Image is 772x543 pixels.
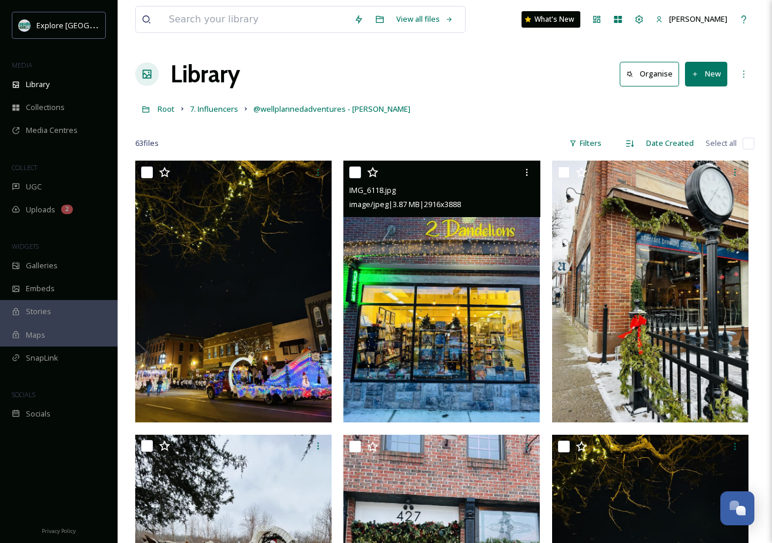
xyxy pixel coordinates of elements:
span: Privacy Policy [42,527,76,535]
img: 67e7af72-b6c8-455a-acf8-98e6fe1b68aa.avif [19,19,31,31]
input: Search your library [163,6,348,32]
span: Root [158,104,175,114]
span: Galleries [26,260,58,271]
span: Stories [26,306,51,317]
span: [PERSON_NAME] [669,14,727,24]
span: Maps [26,329,45,341]
span: Collections [26,102,65,113]
span: UGC [26,181,42,192]
span: SnapLink [26,352,58,364]
span: COLLECT [12,163,37,172]
span: WIDGETS [12,242,39,251]
button: Organise [620,62,679,86]
a: What's New [522,11,580,28]
span: @wellplannedadventures - [PERSON_NAME] [253,104,410,114]
a: Privacy Policy [42,523,76,537]
button: Open Chat [720,491,754,525]
span: Socials [26,408,51,419]
span: 7. Influencers [190,104,238,114]
div: Date Created [640,132,700,155]
span: Explore [GEOGRAPHIC_DATA][PERSON_NAME] [36,19,198,31]
a: Organise [620,62,685,86]
img: IMG_6087.jpg [552,161,748,422]
a: 7. Influencers [190,102,238,116]
img: IMG_6118.jpg [343,161,540,422]
a: Library [171,56,240,92]
span: Library [26,79,49,90]
span: MEDIA [12,61,32,69]
a: Root [158,102,175,116]
span: IMG_6118.jpg [349,185,396,195]
a: @wellplannedadventures - [PERSON_NAME] [253,102,410,116]
div: 2 [61,205,73,214]
span: image/jpeg | 3.87 MB | 2916 x 3888 [349,199,461,209]
span: Select all [706,138,737,149]
span: Media Centres [26,125,78,136]
a: View all files [390,8,459,31]
button: New [685,62,727,86]
div: Filters [563,132,607,155]
span: Uploads [26,204,55,215]
span: Embeds [26,283,55,294]
a: [PERSON_NAME] [650,8,733,31]
span: SOCIALS [12,390,35,399]
span: 63 file s [135,138,159,149]
img: IMG_5820.jpg [135,161,332,422]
